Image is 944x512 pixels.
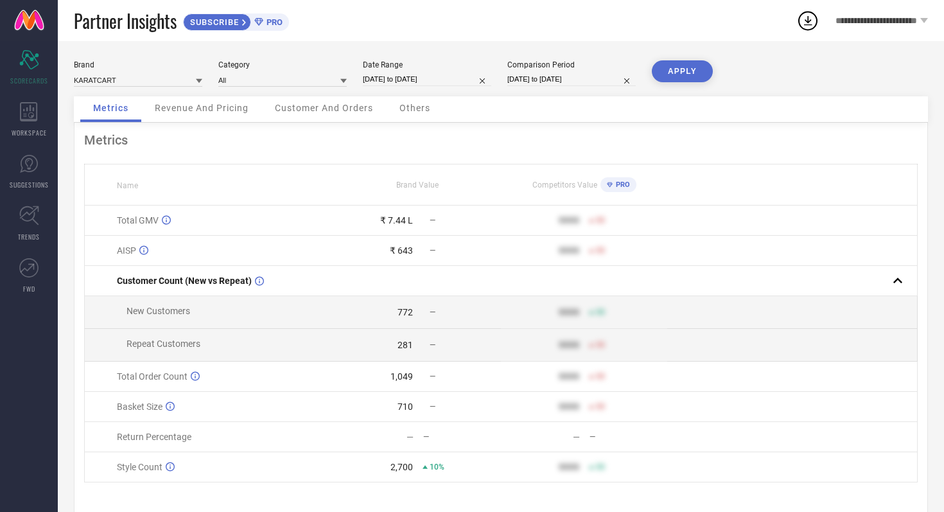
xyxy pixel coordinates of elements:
span: 50 [596,463,605,472]
span: 50 [596,246,605,255]
input: Select date range [363,73,491,86]
span: PRO [613,181,630,189]
div: 9999 [559,402,579,412]
span: 50 [596,402,605,411]
span: Brand Value [396,181,439,190]
div: — [573,432,580,442]
span: — [430,216,435,225]
a: SUBSCRIBEPRO [183,10,289,31]
span: FWD [23,284,35,294]
span: — [430,246,435,255]
span: 50 [596,372,605,381]
div: 9999 [559,307,579,317]
span: Customer And Orders [275,103,373,113]
span: — [430,340,435,349]
span: Others [399,103,430,113]
span: Revenue And Pricing [155,103,249,113]
span: Style Count [117,462,162,472]
span: Name [117,181,138,190]
div: 9999 [559,371,579,382]
span: 50 [596,340,605,349]
div: 9999 [559,215,579,225]
span: — [430,402,435,411]
div: 281 [398,340,413,350]
div: Open download list [796,9,819,32]
span: 50 [596,308,605,317]
div: 2,700 [390,462,413,472]
span: SUGGESTIONS [10,180,49,190]
div: ₹ 7.44 L [380,215,413,225]
div: Date Range [363,60,491,69]
div: Metrics [84,132,918,148]
span: SCORECARDS [10,76,48,85]
span: — [430,308,435,317]
span: SUBSCRIBE [184,17,242,27]
div: 9999 [559,340,579,350]
span: Return Percentage [117,432,191,442]
div: — [423,432,500,441]
span: Metrics [93,103,128,113]
div: ₹ 643 [390,245,413,256]
div: 9999 [559,245,579,256]
span: AISP [117,245,136,256]
span: 10% [430,463,444,472]
span: — [430,372,435,381]
span: Basket Size [117,402,162,412]
span: Total GMV [117,215,159,225]
span: Customer Count (New vs Repeat) [117,276,252,286]
span: New Customers [127,306,190,316]
div: — [406,432,414,442]
span: Total Order Count [117,371,188,382]
div: 710 [398,402,413,412]
div: — [590,432,667,441]
div: 1,049 [390,371,413,382]
span: Repeat Customers [127,339,200,349]
div: Comparison Period [507,60,636,69]
span: Partner Insights [74,8,177,34]
button: APPLY [652,60,713,82]
span: Competitors Value [532,181,597,190]
div: Category [218,60,347,69]
div: 9999 [559,462,579,472]
div: Brand [74,60,202,69]
input: Select comparison period [507,73,636,86]
div: 772 [398,307,413,317]
span: PRO [263,17,283,27]
span: TRENDS [18,232,40,242]
span: 50 [596,216,605,225]
span: WORKSPACE [12,128,47,137]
